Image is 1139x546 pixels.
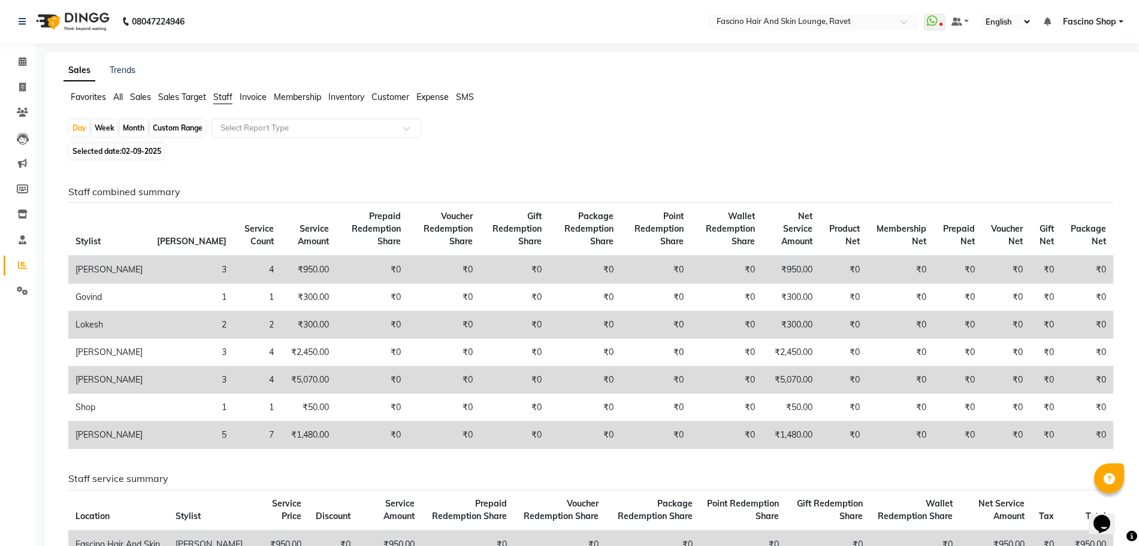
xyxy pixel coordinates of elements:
td: ₹0 [982,394,1031,421]
h6: Staff service summary [68,473,1113,484]
td: ₹0 [982,366,1031,394]
td: ₹0 [933,366,982,394]
td: ₹0 [933,421,982,449]
td: ₹0 [820,394,867,421]
span: Gift Net [1040,223,1054,247]
span: Stylist [75,236,101,247]
span: Voucher Redemption Share [524,498,599,521]
td: ₹300.00 [762,284,820,311]
td: ₹0 [982,284,1031,311]
span: Prepaid Redemption Share [432,498,507,521]
td: ₹0 [336,421,408,449]
td: ₹5,070.00 [762,366,820,394]
td: ₹0 [336,284,408,311]
td: ₹0 [982,421,1031,449]
td: ₹0 [820,366,867,394]
td: ₹0 [480,256,549,284]
td: ₹0 [408,311,480,339]
b: 08047224946 [132,5,185,38]
td: ₹0 [1061,311,1113,339]
td: 1 [150,394,234,421]
td: ₹50.00 [762,394,820,421]
td: ₹0 [1061,284,1113,311]
td: ₹0 [820,284,867,311]
td: ₹0 [1061,256,1113,284]
span: Service Price [272,498,301,521]
span: Prepaid Redemption Share [352,211,401,247]
span: Inventory [328,92,364,102]
td: ₹0 [336,339,408,366]
td: ₹0 [480,311,549,339]
td: ₹0 [982,339,1031,366]
td: ₹0 [549,339,621,366]
td: ₹0 [867,366,933,394]
td: 7 [234,421,281,449]
td: ₹1,480.00 [281,421,337,449]
span: Point Redemption Share [635,211,684,247]
td: ₹0 [549,311,621,339]
span: Service Count [244,223,274,247]
td: ₹950.00 [281,256,337,284]
td: ₹0 [621,339,691,366]
span: Wallet Redemption Share [706,211,755,247]
td: ₹0 [1030,366,1061,394]
div: Month [120,120,147,136]
span: Customer [371,92,409,102]
span: Wallet Redemption Share [878,498,953,521]
span: Fascino Shop [1063,16,1116,28]
a: Sales [64,60,95,81]
td: ₹0 [691,366,762,394]
td: ₹0 [408,256,480,284]
td: ₹0 [621,284,691,311]
td: [PERSON_NAME] [68,256,150,284]
td: ₹0 [621,256,691,284]
td: ₹0 [1030,256,1061,284]
span: Membership Net [877,223,926,247]
span: Prepaid Net [943,223,975,247]
td: ₹0 [621,311,691,339]
span: Package Net [1071,223,1106,247]
span: Stylist [176,511,201,521]
span: Tax [1039,511,1054,521]
span: Voucher Redemption Share [424,211,473,247]
td: ₹0 [820,256,867,284]
td: ₹0 [549,366,621,394]
td: 3 [150,339,234,366]
td: [PERSON_NAME] [68,339,150,366]
td: ₹0 [691,394,762,421]
td: ₹0 [621,366,691,394]
span: Expense [416,92,449,102]
td: ₹2,450.00 [762,339,820,366]
span: Gift Redemption Share [493,211,542,247]
span: SMS [456,92,474,102]
td: ₹0 [933,311,982,339]
td: ₹2,450.00 [281,339,337,366]
a: Trends [110,65,135,75]
td: ₹0 [480,421,549,449]
td: ₹0 [480,284,549,311]
td: ₹0 [691,256,762,284]
span: Sales Target [158,92,206,102]
td: [PERSON_NAME] [68,421,150,449]
span: Favorites [71,92,106,102]
span: Product Net [829,223,860,247]
td: ₹0 [408,284,480,311]
td: 2 [150,311,234,339]
td: ₹0 [1061,366,1113,394]
td: ₹0 [933,394,982,421]
td: 3 [150,256,234,284]
td: ₹0 [982,311,1031,339]
td: Govind [68,284,150,311]
td: ₹0 [480,394,549,421]
td: ₹0 [549,284,621,311]
div: Custom Range [150,120,206,136]
td: ₹0 [480,339,549,366]
td: ₹0 [867,284,933,311]
td: ₹950.00 [762,256,820,284]
span: Net Service Amount [781,211,812,247]
span: Invoice [240,92,267,102]
td: 2 [234,311,281,339]
td: [PERSON_NAME] [68,366,150,394]
td: Shop [68,394,150,421]
td: ₹0 [408,421,480,449]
